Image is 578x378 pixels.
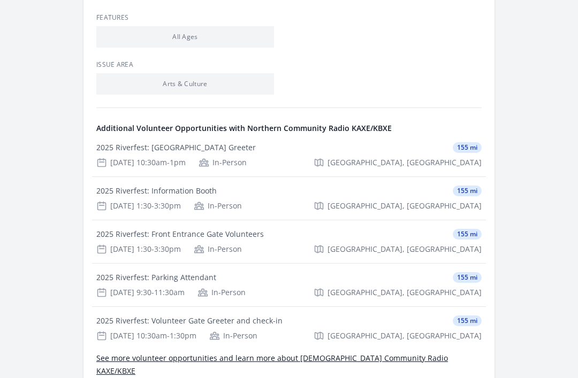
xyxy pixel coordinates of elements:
span: [GEOGRAPHIC_DATA], [GEOGRAPHIC_DATA] [328,288,482,298]
a: 2025 Riverfest: [GEOGRAPHIC_DATA] Greeter 155 mi [DATE] 10:30am-1pm In-Person [GEOGRAPHIC_DATA], ... [92,134,486,177]
span: 155 mi [453,186,482,197]
div: In-Person [209,331,257,342]
span: 155 mi [453,229,482,240]
div: [DATE] 1:30-3:30pm [96,201,181,212]
div: In-Person [197,288,246,298]
a: See more volunteer opportunities and learn more about [DEMOGRAPHIC_DATA] Community Radio KAXE/KBXE [96,353,448,376]
li: All Ages [96,27,274,48]
h3: Issue area [96,61,482,70]
span: 155 mi [453,316,482,327]
span: 155 mi [453,273,482,283]
div: 2025 Riverfest: Parking Attendant [96,273,216,283]
div: [DATE] 9:30-11:30am [96,288,185,298]
h3: Features [96,14,482,22]
div: 2025 Riverfest: [GEOGRAPHIC_DATA] Greeter [96,143,256,153]
a: 2025 Riverfest: Information Booth 155 mi [DATE] 1:30-3:30pm In-Person [GEOGRAPHIC_DATA], [GEOGRAP... [92,178,486,220]
div: [DATE] 10:30am-1:30pm [96,331,196,342]
span: [GEOGRAPHIC_DATA], [GEOGRAPHIC_DATA] [328,201,482,212]
span: 155 mi [453,143,482,153]
a: 2025 Riverfest: Front Entrance Gate Volunteers 155 mi [DATE] 1:30-3:30pm In-Person [GEOGRAPHIC_DA... [92,221,486,264]
a: 2025 Riverfest: Volunteer Gate Greeter and check-in 155 mi [DATE] 10:30am-1:30pm In-Person [GEOGR... [92,307,486,350]
div: [DATE] 10:30am-1pm [96,158,186,168]
span: [GEOGRAPHIC_DATA], [GEOGRAPHIC_DATA] [328,331,482,342]
div: In-Person [194,201,242,212]
div: In-Person [194,244,242,255]
span: [GEOGRAPHIC_DATA], [GEOGRAPHIC_DATA] [328,158,482,168]
span: [GEOGRAPHIC_DATA], [GEOGRAPHIC_DATA] [328,244,482,255]
div: 2025 Riverfest: Front Entrance Gate Volunteers [96,229,264,240]
li: Arts & Culture [96,74,274,95]
a: 2025 Riverfest: Parking Attendant 155 mi [DATE] 9:30-11:30am In-Person [GEOGRAPHIC_DATA], [GEOGRA... [92,264,486,307]
div: In-Person [199,158,247,168]
div: 2025 Riverfest: Volunteer Gate Greeter and check-in [96,316,283,327]
div: [DATE] 1:30-3:30pm [96,244,181,255]
h4: Additional Volunteer Opportunities with Northern Community Radio KAXE/KBXE [96,124,482,134]
div: 2025 Riverfest: Information Booth [96,186,217,197]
